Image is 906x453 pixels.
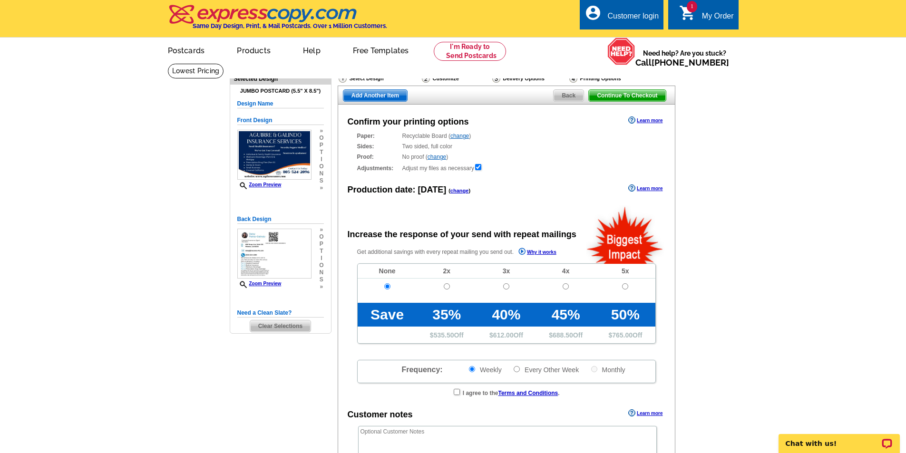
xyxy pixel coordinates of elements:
a: Add Another Item [343,89,408,102]
img: Customize [422,74,430,83]
td: $ Off [477,327,536,343]
label: Monthly [590,365,625,374]
div: Two sided, full color [357,142,656,151]
strong: I agree to the . [463,390,560,396]
div: Customer login [607,12,659,25]
a: Zoom Preview [237,182,282,187]
span: » [319,127,323,135]
span: 765.00 [612,331,633,339]
img: small-thumb.jpg [237,229,312,279]
iframe: LiveChat chat widget [772,423,906,453]
div: No proof ( ) [357,153,656,161]
span: » [319,184,323,192]
div: Increase the response of your send with repeat mailings [348,228,576,241]
span: 612.00 [493,331,514,339]
div: Adjust my files as necessary [357,163,656,173]
label: Weekly [468,365,502,374]
strong: Paper: [357,132,399,140]
a: Same Day Design, Print, & Mail Postcards. Over 1 Million Customers. [168,11,387,29]
img: Delivery Options [492,74,500,83]
a: 1 shopping_cart My Order [679,10,734,22]
span: Continue To Checkout [589,90,665,101]
td: Save [358,303,417,327]
a: Learn more [628,184,662,192]
a: Postcards [153,39,220,61]
div: Recyclable Board ( ) [357,132,656,140]
td: $ Off [536,327,595,343]
span: 535.50 [434,331,454,339]
span: 688.50 [553,331,573,339]
div: My Order [702,12,734,25]
span: Clear Selections [250,320,311,332]
a: Back [553,89,584,102]
span: Need help? Are you stuck? [635,48,734,67]
span: o [319,163,323,170]
h4: Jumbo Postcard (5.5" x 8.5") [237,88,324,94]
td: 35% [417,303,477,327]
span: ( ) [448,188,470,193]
span: n [319,170,323,177]
span: Call [635,58,729,67]
a: Free Templates [338,39,424,61]
input: Weekly [469,366,475,372]
input: Every Other Week [514,366,520,372]
td: 45% [536,303,595,327]
a: Help [288,39,336,61]
span: o [319,233,323,241]
h4: Same Day Design, Print, & Mail Postcards. Over 1 Million Customers. [193,22,387,29]
div: Printing Options [568,74,652,86]
img: small-thumb.jpg [237,130,312,180]
span: i [319,156,323,163]
span: p [319,241,323,248]
div: Production date: [348,183,471,196]
td: None [358,264,417,279]
i: shopping_cart [679,4,696,21]
div: Delivery Options [491,74,568,86]
td: $ Off [417,327,477,343]
a: [PHONE_NUMBER] [652,58,729,67]
td: $ Off [595,327,655,343]
a: change [450,133,469,139]
td: 50% [595,303,655,327]
span: Frequency: [401,366,442,374]
a: Products [222,39,286,61]
a: account_circle Customer login [585,10,659,22]
div: Confirm your printing options [348,116,469,128]
h5: Back Design [237,215,324,224]
span: o [319,135,323,142]
i: account_circle [585,4,602,21]
div: Customize [421,74,491,83]
td: 4x [536,264,595,279]
a: Terms and Conditions [498,390,558,396]
span: t [319,149,323,156]
img: Select Design [339,74,347,83]
span: Back [554,90,584,101]
span: » [319,226,323,233]
strong: Proof: [357,153,399,161]
span: Add Another Item [343,90,407,101]
p: Get additional savings with every repeat mailing you send out. [357,247,577,258]
a: change [450,188,469,193]
a: Zoom Preview [237,281,282,286]
span: 1 [687,1,697,12]
a: Learn more [628,116,662,124]
strong: Adjustments: [357,164,399,173]
span: [DATE] [418,185,447,194]
td: 3x [477,264,536,279]
img: help [607,38,635,65]
h5: Need a Clean Slate? [237,308,324,318]
a: Why it works [518,248,556,258]
label: Every Other Week [513,365,579,374]
span: n [319,269,323,276]
a: Learn more [628,409,662,417]
span: t [319,248,323,255]
div: Selected Design [230,74,331,83]
span: p [319,142,323,149]
div: Select Design [338,74,421,86]
a: change [428,154,446,160]
td: 2x [417,264,477,279]
td: 40% [477,303,536,327]
div: Customer notes [348,408,413,421]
